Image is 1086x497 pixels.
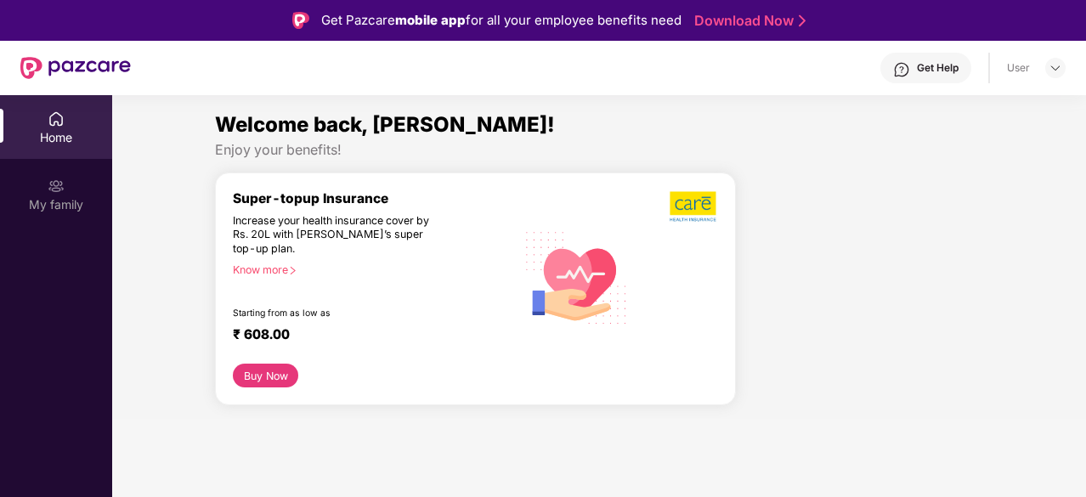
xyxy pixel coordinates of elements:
[233,263,506,275] div: Know more
[893,61,910,78] img: svg+xml;base64,PHN2ZyBpZD0iSGVscC0zMngzMiIgeG1sbnM9Imh0dHA6Ly93d3cudzMub3JnLzIwMDAvc3ZnIiB3aWR0aD...
[516,215,637,338] img: svg+xml;base64,PHN2ZyB4bWxucz0iaHR0cDovL3d3dy53My5vcmcvMjAwMC9zdmciIHhtbG5zOnhsaW5rPSJodHRwOi8vd3...
[233,364,298,387] button: Buy Now
[48,178,65,195] img: svg+xml;base64,PHN2ZyB3aWR0aD0iMjAiIGhlaWdodD0iMjAiIHZpZXdCb3g9IjAgMCAyMCAyMCIgZmlsbD0ibm9uZSIgeG...
[215,141,983,159] div: Enjoy your benefits!
[694,12,800,30] a: Download Now
[233,190,516,206] div: Super-topup Insurance
[917,61,959,75] div: Get Help
[233,326,499,347] div: ₹ 608.00
[321,10,682,31] div: Get Pazcare for all your employee benefits need
[20,57,131,79] img: New Pazcare Logo
[670,190,718,223] img: b5dec4f62d2307b9de63beb79f102df3.png
[215,112,555,137] span: Welcome back, [PERSON_NAME]!
[799,12,806,30] img: Stroke
[48,110,65,127] img: svg+xml;base64,PHN2ZyBpZD0iSG9tZSIgeG1sbnM9Imh0dHA6Ly93d3cudzMub3JnLzIwMDAvc3ZnIiB3aWR0aD0iMjAiIG...
[1049,61,1062,75] img: svg+xml;base64,PHN2ZyBpZD0iRHJvcGRvd24tMzJ4MzIiIHhtbG5zPSJodHRwOi8vd3d3LnczLm9yZy8yMDAwL3N2ZyIgd2...
[233,214,443,257] div: Increase your health insurance cover by Rs. 20L with [PERSON_NAME]’s super top-up plan.
[395,12,466,28] strong: mobile app
[288,266,297,275] span: right
[1007,61,1030,75] div: User
[292,12,309,29] img: Logo
[233,308,444,319] div: Starting from as low as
